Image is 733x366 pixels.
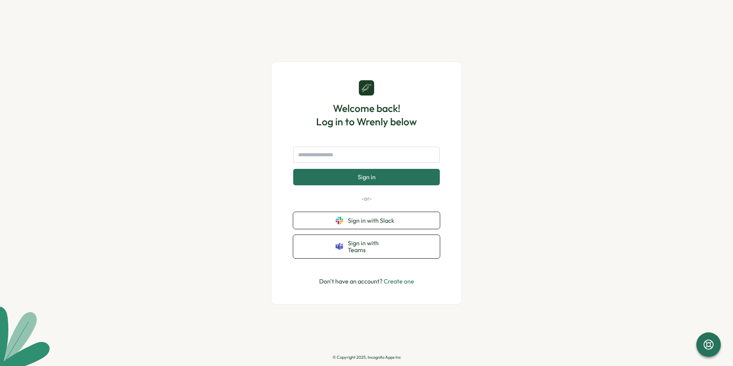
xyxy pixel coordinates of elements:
[316,102,417,128] h1: Welcome back! Log in to Wrenly below
[293,235,440,258] button: Sign in with Teams
[319,277,414,286] p: Don't have an account?
[358,173,376,180] span: Sign in
[384,277,414,285] a: Create one
[348,217,397,224] span: Sign in with Slack
[293,194,440,203] p: -or-
[293,169,440,185] button: Sign in
[348,240,397,254] span: Sign in with Teams
[293,212,440,229] button: Sign in with Slack
[333,355,401,360] p: © Copyright 2025, Incognito Apps Inc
